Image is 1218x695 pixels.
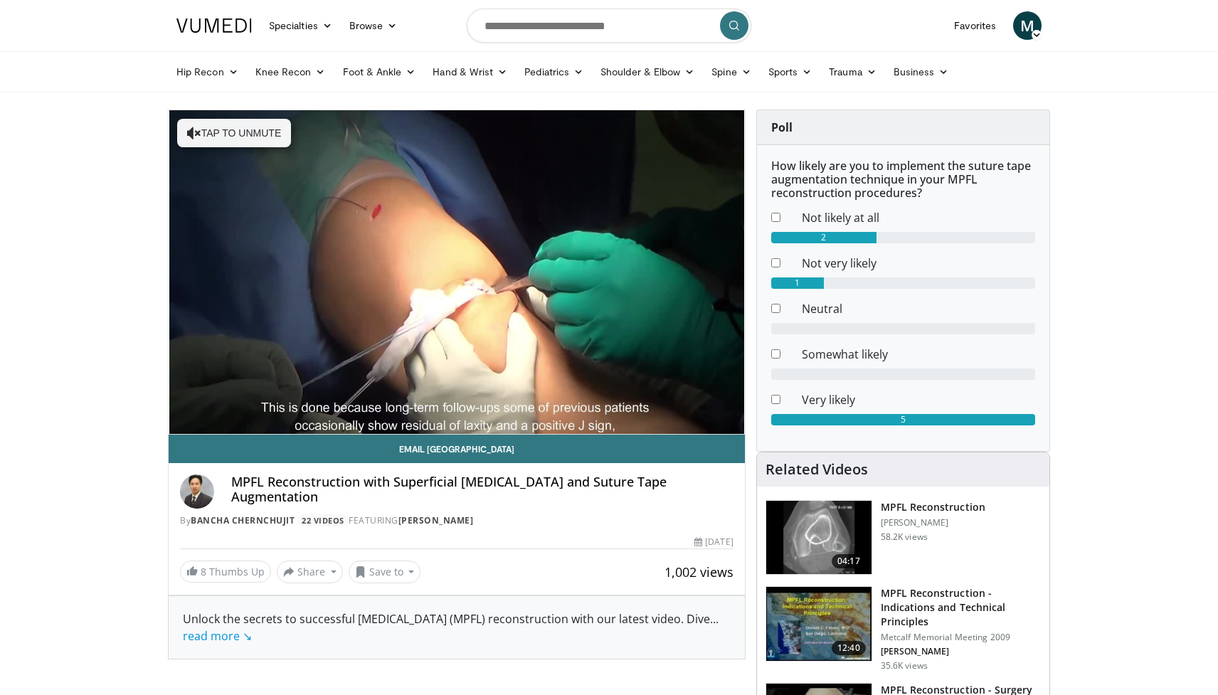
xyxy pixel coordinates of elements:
p: [PERSON_NAME] [881,646,1041,657]
div: 1 [771,277,824,289]
div: 2 [771,232,877,243]
img: 642458_3.png.150x105_q85_crop-smart_upscale.jpg [766,587,872,661]
dd: Neutral [791,300,1046,317]
div: 5 [771,414,1035,425]
h4: MPFL Reconstruction with Superficial [MEDICAL_DATA] and Suture Tape Augmentation [231,474,734,505]
a: Pediatrics [516,58,592,86]
a: 12:40 MPFL Reconstruction - Indications and Technical Principles Metcalf Memorial Meeting 2009 [P... [766,586,1041,672]
h3: MPFL Reconstruction [881,500,985,514]
img: 38434_0000_3.png.150x105_q85_crop-smart_upscale.jpg [766,501,872,575]
img: Avatar [180,474,214,509]
h4: Related Videos [766,461,868,478]
a: Email [GEOGRAPHIC_DATA] [169,435,745,463]
div: Unlock the secrets to successful [MEDICAL_DATA] (MPFL) reconstruction with our latest video. Dive [183,610,731,644]
button: Save to [349,561,421,583]
a: Hip Recon [168,58,247,86]
img: VuMedi Logo [176,18,252,33]
strong: Poll [771,120,793,135]
a: Favorites [946,11,1005,40]
a: Sports [760,58,821,86]
span: 1,002 views [664,563,734,580]
dd: Not very likely [791,255,1046,272]
a: 8 Thumbs Up [180,561,271,583]
a: 22 Videos [297,514,349,526]
a: Browse [341,11,406,40]
a: read more ↘ [183,628,252,644]
h3: MPFL Reconstruction - Indications and Technical Principles [881,586,1041,629]
video-js: Video Player [169,110,745,435]
a: Hand & Wrist [424,58,516,86]
p: [PERSON_NAME] [881,517,985,529]
a: Trauma [820,58,885,86]
p: Metcalf Memorial Meeting 2009 [881,632,1041,643]
a: M [1013,11,1042,40]
button: Tap to unmute [177,119,291,147]
dd: Not likely at all [791,209,1046,226]
dd: Somewhat likely [791,346,1046,363]
p: 58.2K views [881,531,928,543]
a: Business [885,58,958,86]
dd: Very likely [791,391,1046,408]
a: Knee Recon [247,58,334,86]
a: Shoulder & Elbow [592,58,703,86]
span: 12:40 [832,641,866,655]
h6: How likely are you to implement the suture tape augmentation technique in your MPFL reconstructio... [771,159,1035,201]
a: 04:17 MPFL Reconstruction [PERSON_NAME] 58.2K views [766,500,1041,575]
span: 8 [201,565,206,578]
div: By FEATURING [180,514,734,527]
span: 04:17 [832,554,866,568]
a: [PERSON_NAME] [398,514,474,526]
a: Bancha Chernchujit [191,514,295,526]
a: Foot & Ankle [334,58,425,86]
p: 35.6K views [881,660,928,672]
input: Search topics, interventions [467,9,751,43]
a: Specialties [260,11,341,40]
a: Spine [703,58,759,86]
span: ... [183,611,719,644]
div: [DATE] [694,536,733,548]
button: Share [277,561,343,583]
